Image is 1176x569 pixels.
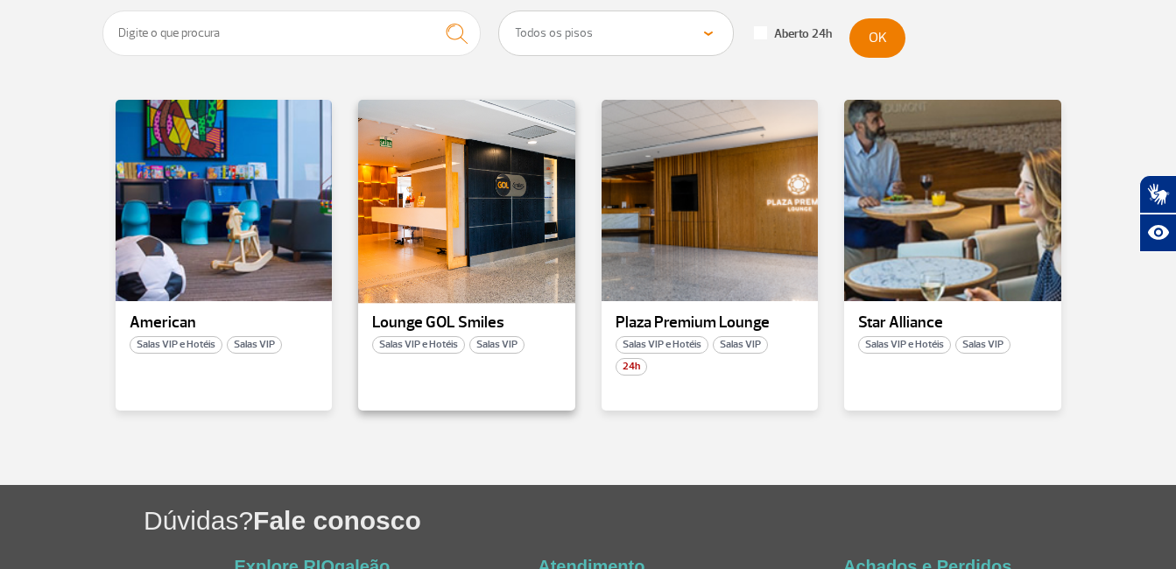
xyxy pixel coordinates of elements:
button: Abrir recursos assistivos. [1139,214,1176,252]
input: Digite o que procura [102,11,482,56]
span: 24h [616,358,647,376]
button: OK [849,18,905,58]
span: Salas VIP [227,336,282,354]
span: Salas VIP e Hotéis [372,336,465,354]
p: Lounge GOL Smiles [372,314,561,332]
div: Plugin de acessibilidade da Hand Talk. [1139,175,1176,252]
p: American [130,314,319,332]
label: Aberto 24h [754,26,832,42]
span: Salas VIP [713,336,768,354]
span: Salas VIP [469,336,525,354]
span: Fale conosco [253,506,421,535]
p: Plaza Premium Lounge [616,314,805,332]
span: Salas VIP e Hotéis [616,336,708,354]
span: Salas VIP e Hotéis [858,336,951,354]
button: Abrir tradutor de língua de sinais. [1139,175,1176,214]
span: Salas VIP e Hotéis [130,336,222,354]
h1: Dúvidas? [144,502,1176,538]
p: Star Alliance [858,314,1047,332]
span: Salas VIP [955,336,1011,354]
